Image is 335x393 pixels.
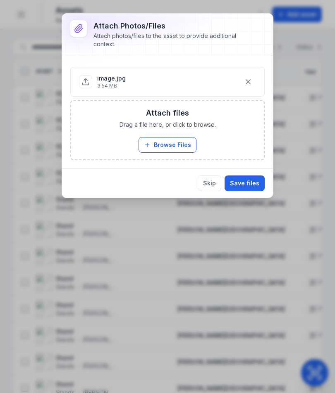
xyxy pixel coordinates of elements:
[225,175,265,191] button: Save files
[120,121,216,129] span: Drag a file here, or click to browse.
[146,107,189,119] h3: Attach files
[198,175,221,191] button: Skip
[139,137,196,153] button: Browse Files
[93,32,251,48] div: Attach photos/files to the asset to provide additional context.
[97,83,126,89] p: 3.54 MB
[97,74,126,83] p: image.jpg
[93,20,251,32] h3: Attach photos/files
